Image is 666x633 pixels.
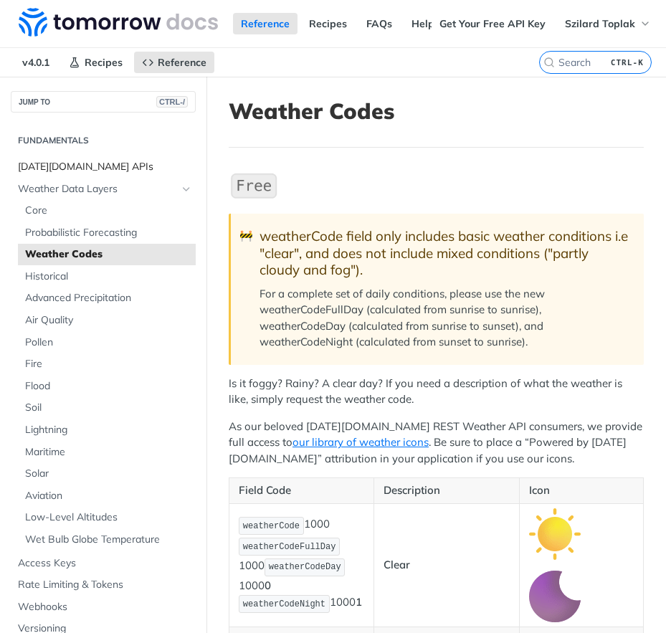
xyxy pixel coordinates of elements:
[25,270,192,284] span: Historical
[384,558,410,571] strong: Clear
[18,160,192,174] span: [DATE][DOMAIN_NAME] APIs
[529,526,581,540] span: Expand image
[229,376,644,408] p: Is it foggy? Rainy? A clear day? If you need a description of what the weather is like, simply re...
[18,222,196,244] a: Probabilistic Forecasting
[14,52,57,73] span: v4.0.1
[557,13,659,34] button: Szilard Toplak
[85,56,123,69] span: Recipes
[11,596,196,618] a: Webhooks
[239,228,253,244] span: 🚧
[265,579,271,592] strong: 0
[11,156,196,178] a: [DATE][DOMAIN_NAME] APIs
[229,98,644,124] h1: Weather Codes
[18,556,192,571] span: Access Keys
[18,244,196,265] a: Weather Codes
[25,379,192,394] span: Flood
[18,507,196,528] a: Low-Level Altitudes
[11,134,196,147] h2: Fundamentals
[11,91,196,113] button: JUMP TOCTRL-/
[18,182,177,196] span: Weather Data Layers
[18,266,196,287] a: Historical
[25,401,192,415] span: Soil
[18,485,196,507] a: Aviation
[260,228,629,278] div: weatherCode field only includes basic weather conditions i.e "clear", and does not include mixed ...
[18,600,192,614] span: Webhooks
[25,357,192,371] span: Fire
[529,508,581,560] img: clear_day
[356,596,362,609] strong: 1
[18,332,196,353] a: Pollen
[11,179,196,200] a: Weather Data LayersHide subpages for Weather Data Layers
[18,578,192,592] span: Rate Limiting & Tokens
[243,521,300,531] span: weatherCode
[239,482,364,499] p: Field Code
[158,56,206,69] span: Reference
[529,571,581,622] img: clear_night
[18,287,196,309] a: Advanced Precipitation
[269,562,341,572] span: weatherCodeDay
[384,482,509,499] p: Description
[18,463,196,485] a: Solar
[134,52,214,73] a: Reference
[565,17,635,30] span: Szilard Toplak
[181,184,192,195] button: Hide subpages for Weather Data Layers
[607,55,647,70] kbd: CTRL-K
[25,247,192,262] span: Weather Codes
[18,353,196,375] a: Fire
[18,200,196,222] a: Core
[233,13,298,34] a: Reference
[301,13,355,34] a: Recipes
[18,397,196,419] a: Soil
[25,489,192,503] span: Aviation
[18,419,196,441] a: Lightning
[156,96,188,108] span: CTRL-/
[239,515,364,614] p: 1000 1000 1000 1000
[61,52,130,73] a: Recipes
[25,510,192,525] span: Low-Level Altitudes
[529,589,581,602] span: Expand image
[11,553,196,574] a: Access Keys
[358,13,400,34] a: FAQs
[404,13,477,34] a: Help Center
[432,13,553,34] a: Get Your Free API Key
[25,226,192,240] span: Probabilistic Forecasting
[25,204,192,218] span: Core
[25,313,192,328] span: Air Quality
[260,286,629,351] p: For a complete set of daily conditions, please use the new weatherCodeFullDay (calculated from su...
[25,423,192,437] span: Lightning
[18,529,196,551] a: Wet Bulb Globe Temperature
[25,467,192,481] span: Solar
[292,435,429,449] a: our library of weather icons
[243,542,336,552] span: weatherCodeFullDay
[529,482,634,499] p: Icon
[543,57,555,68] svg: Search
[18,376,196,397] a: Flood
[243,599,325,609] span: weatherCodeNight
[25,533,192,547] span: Wet Bulb Globe Temperature
[18,442,196,463] a: Maritime
[19,8,218,37] img: Tomorrow.io Weather API Docs
[18,310,196,331] a: Air Quality
[229,419,644,467] p: As our beloved [DATE][DOMAIN_NAME] REST Weather API consumers, we provide full access to . Be sur...
[25,335,192,350] span: Pollen
[25,291,192,305] span: Advanced Precipitation
[25,445,192,460] span: Maritime
[11,574,196,596] a: Rate Limiting & Tokens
